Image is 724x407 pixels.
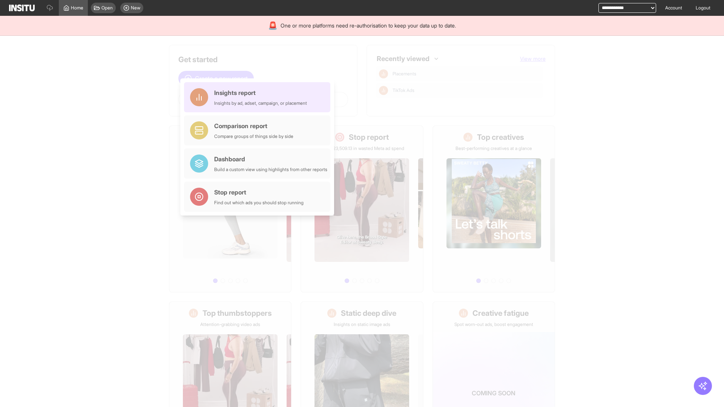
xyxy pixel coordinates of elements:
span: One or more platforms need re-authorisation to keep your data up to date. [281,22,456,29]
div: Dashboard [214,155,327,164]
div: Insights by ad, adset, campaign, or placement [214,100,307,106]
span: Open [101,5,113,11]
div: 🚨 [268,20,278,31]
div: Find out which ads you should stop running [214,200,304,206]
div: Comparison report [214,121,293,130]
span: Home [71,5,83,11]
div: Stop report [214,188,304,197]
div: Compare groups of things side by side [214,133,293,139]
div: Build a custom view using highlights from other reports [214,167,327,173]
img: Logo [9,5,35,11]
div: Insights report [214,88,307,97]
span: New [131,5,140,11]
